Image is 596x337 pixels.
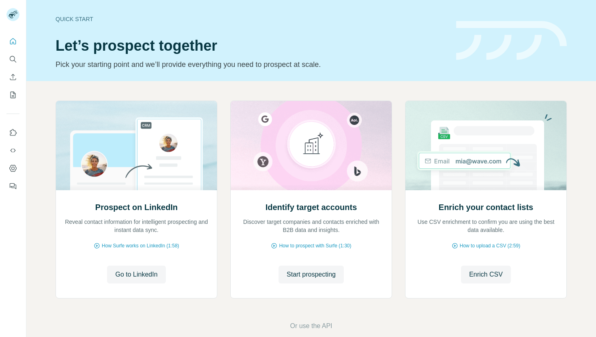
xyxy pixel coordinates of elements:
button: Dashboard [6,161,19,176]
button: My lists [6,88,19,102]
img: Prospect on LinkedIn [56,101,217,190]
span: How to upload a CSV (2:59) [460,242,520,249]
span: Start prospecting [287,270,336,279]
img: Identify target accounts [230,101,392,190]
span: How Surfe works on LinkedIn (1:58) [102,242,179,249]
button: Quick start [6,34,19,49]
p: Discover target companies and contacts enriched with B2B data and insights. [239,218,384,234]
button: Use Surfe API [6,143,19,158]
h2: Prospect on LinkedIn [95,202,178,213]
h2: Identify target accounts [266,202,357,213]
p: Pick your starting point and we’ll provide everything you need to prospect at scale. [56,59,446,70]
button: Enrich CSV [6,70,19,84]
img: Enrich your contact lists [405,101,567,190]
span: Go to LinkedIn [115,270,157,279]
button: Start prospecting [279,266,344,283]
button: Or use the API [290,321,332,331]
h1: Let’s prospect together [56,38,446,54]
span: Enrich CSV [469,270,503,279]
button: Use Surfe on LinkedIn [6,125,19,140]
p: Reveal contact information for intelligent prospecting and instant data sync. [64,218,209,234]
button: Feedback [6,179,19,193]
span: How to prospect with Surfe (1:30) [279,242,351,249]
p: Use CSV enrichment to confirm you are using the best data available. [414,218,558,234]
h2: Enrich your contact lists [439,202,533,213]
button: Enrich CSV [461,266,511,283]
button: Go to LinkedIn [107,266,165,283]
div: Quick start [56,15,446,23]
img: banner [456,21,567,60]
button: Search [6,52,19,67]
